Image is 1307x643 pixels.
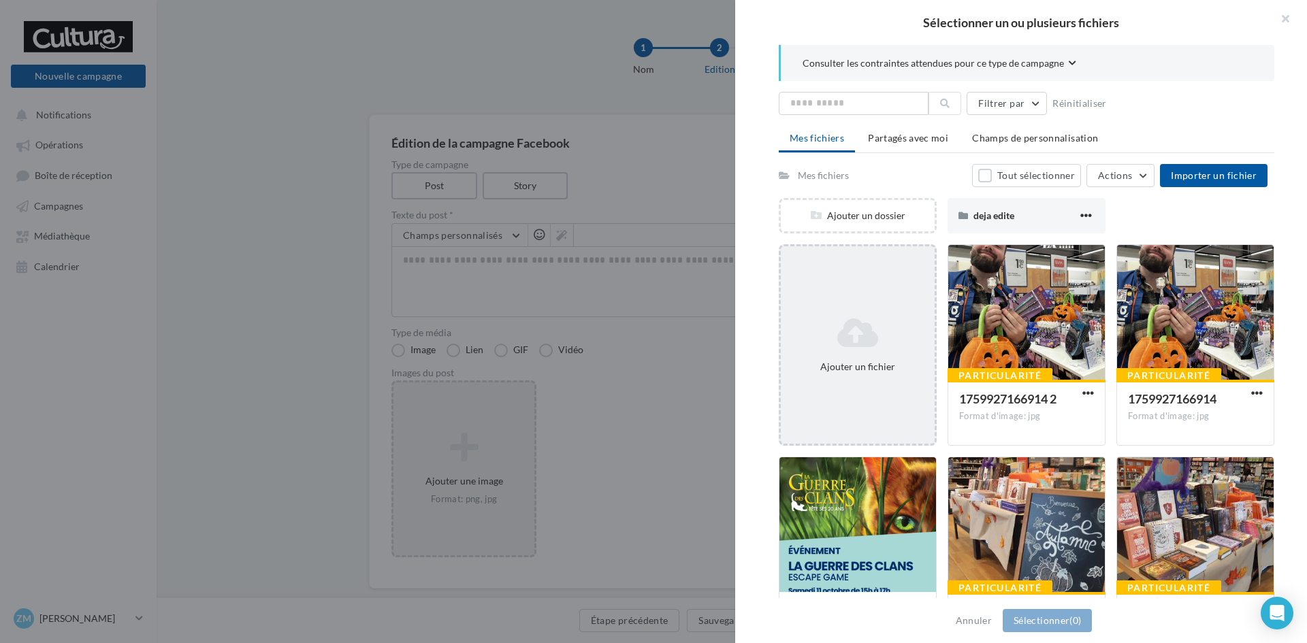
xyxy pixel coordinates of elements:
[803,56,1076,73] button: Consulter les contraintes attendues pour ce type de campagne
[798,169,849,182] div: Mes fichiers
[1047,95,1112,112] button: Réinitialiser
[1261,597,1293,629] div: Open Intercom Messenger
[973,210,1014,221] span: deja edite
[790,132,844,144] span: Mes fichiers
[948,368,1052,383] div: Particularité
[1128,410,1263,423] div: Format d'image: jpg
[959,391,1056,406] span: 1759927166914 2
[967,92,1047,115] button: Filtrer par
[868,132,948,144] span: Partagés avec moi
[1003,609,1092,632] button: Sélectionner(0)
[786,360,929,374] div: Ajouter un fichier
[803,56,1064,70] span: Consulter les contraintes attendues pour ce type de campagne
[757,16,1285,29] h2: Sélectionner un ou plusieurs fichiers
[948,580,1052,595] div: Particularité
[1171,169,1257,181] span: Importer un fichier
[972,164,1081,187] button: Tout sélectionner
[1128,391,1216,406] span: 1759927166914
[1116,368,1221,383] div: Particularité
[1098,169,1132,181] span: Actions
[1160,164,1268,187] button: Importer un fichier
[781,209,935,222] div: Ajouter un dossier
[972,132,1098,144] span: Champs de personnalisation
[959,410,1094,423] div: Format d'image: jpg
[1116,580,1221,595] div: Particularité
[1069,614,1081,626] span: (0)
[950,612,997,629] button: Annuler
[1086,164,1155,187] button: Actions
